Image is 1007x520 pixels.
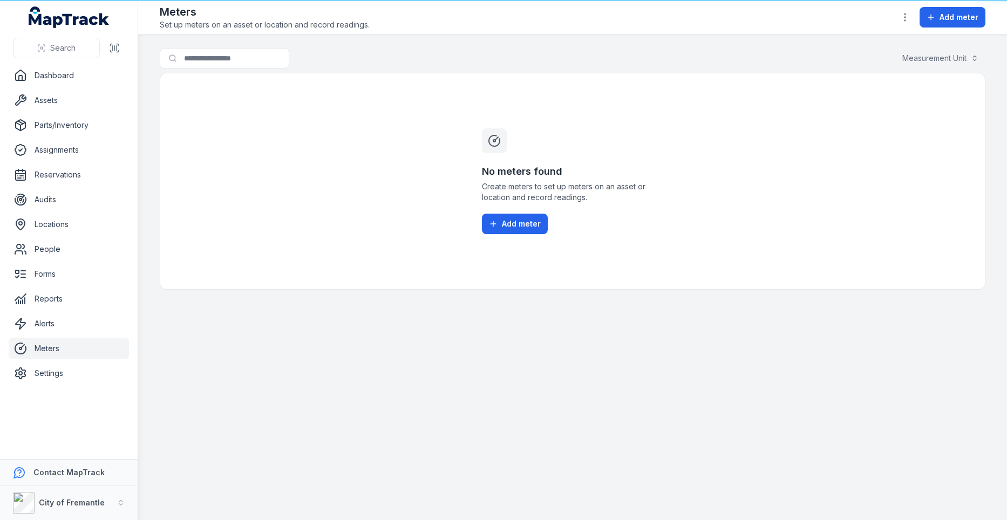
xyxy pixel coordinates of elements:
[940,12,978,23] span: Add meter
[9,263,129,285] a: Forms
[920,7,985,28] button: Add meter
[9,114,129,136] a: Parts/Inventory
[39,498,105,507] strong: City of Fremantle
[9,139,129,161] a: Assignments
[9,189,129,210] a: Audits
[9,164,129,186] a: Reservations
[895,48,985,69] button: Measurement Unit
[160,4,370,19] h2: Meters
[482,214,548,234] button: Add meter
[9,214,129,235] a: Locations
[482,181,663,203] span: Create meters to set up meters on an asset or location and record readings.
[9,362,129,384] a: Settings
[160,19,370,30] span: Set up meters on an asset or location and record readings.
[9,338,129,359] a: Meters
[9,313,129,334] a: Alerts
[29,6,110,28] a: MapTrack
[13,38,100,58] button: Search
[482,164,663,179] h3: No meters found
[9,238,129,260] a: People
[502,218,541,229] span: Add meter
[33,468,105,477] strong: Contact MapTrack
[9,65,129,86] a: Dashboard
[9,90,129,111] a: Assets
[50,43,76,53] span: Search
[9,288,129,310] a: Reports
